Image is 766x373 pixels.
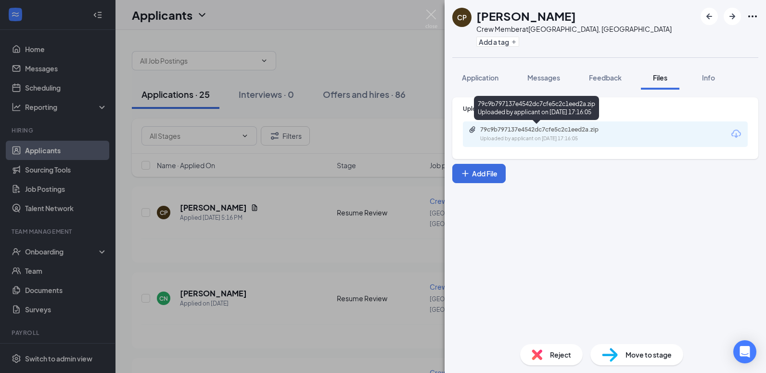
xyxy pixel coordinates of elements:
button: PlusAdd a tag [476,37,519,47]
span: Info [702,73,715,82]
span: Feedback [589,73,622,82]
div: Open Intercom Messenger [733,340,756,363]
svg: Download [730,128,742,140]
button: ArrowRight [724,8,741,25]
button: ArrowLeftNew [701,8,718,25]
div: Uploaded by applicant on [DATE] 17:16:05 [480,135,625,143]
svg: ArrowRight [727,11,738,22]
svg: Plus [511,39,517,45]
div: CP [457,13,467,22]
svg: Plus [460,169,470,178]
h1: [PERSON_NAME] [476,8,576,24]
div: Upload Resume [463,105,748,113]
div: Crew Member at [GEOGRAPHIC_DATA], [GEOGRAPHIC_DATA] [476,24,672,34]
span: Reject [550,349,571,360]
svg: ArrowLeftNew [703,11,715,22]
div: 79c9b797137e4542dc7cfe5c2c1eed2a.zip [480,126,615,133]
span: Files [653,73,667,82]
span: Application [462,73,498,82]
a: Paperclip79c9b797137e4542dc7cfe5c2c1eed2a.zipUploaded by applicant on [DATE] 17:16:05 [469,126,625,143]
div: 79c9b797137e4542dc7cfe5c2c1eed2a.zip Uploaded by applicant on [DATE] 17:16:05 [474,96,599,120]
span: Messages [527,73,560,82]
svg: Ellipses [747,11,758,22]
svg: Paperclip [469,126,476,133]
span: Move to stage [626,349,672,360]
button: Add FilePlus [452,164,506,183]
